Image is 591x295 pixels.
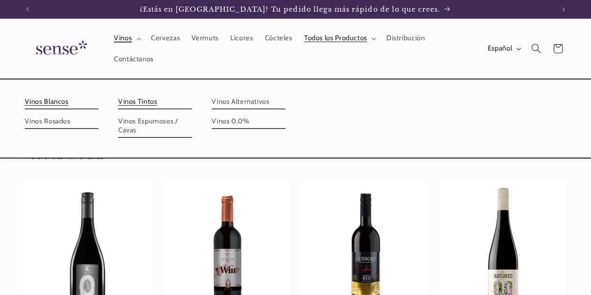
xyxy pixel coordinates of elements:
[265,34,292,43] span: Cócteles
[304,34,367,43] span: Todos los Productos
[25,35,95,62] img: Sense
[108,49,159,69] a: Contáctanos
[25,94,99,109] a: Vinos Blancos
[25,114,99,129] a: Vinos Rosados
[298,28,380,49] summary: Todos los Productos
[230,34,253,43] span: Licores
[21,32,99,66] a: Sense
[186,28,225,49] a: Vermuts
[525,38,547,59] summary: Búsqueda
[114,34,132,43] span: Vinos
[114,55,154,64] span: Contáctanos
[192,34,218,43] span: Vermuts
[482,39,525,58] button: Español
[259,28,298,49] a: Cócteles
[151,34,180,43] span: Cervezas
[212,94,285,109] a: Vinos Alternativos
[380,28,431,49] a: Distribución
[118,94,192,109] a: Vinos Tintos
[224,28,259,49] a: Licores
[145,28,185,49] a: Cervezas
[118,114,192,138] a: Vinos Espumosos / Cavas
[140,5,441,14] span: ¿Estás en [GEOGRAPHIC_DATA]? Tu pedido llega más rápido de lo que crees.
[488,43,512,54] span: Español
[386,34,425,43] span: Distribución
[108,28,145,49] summary: Vinos
[212,114,285,129] a: Vinos 0,0%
